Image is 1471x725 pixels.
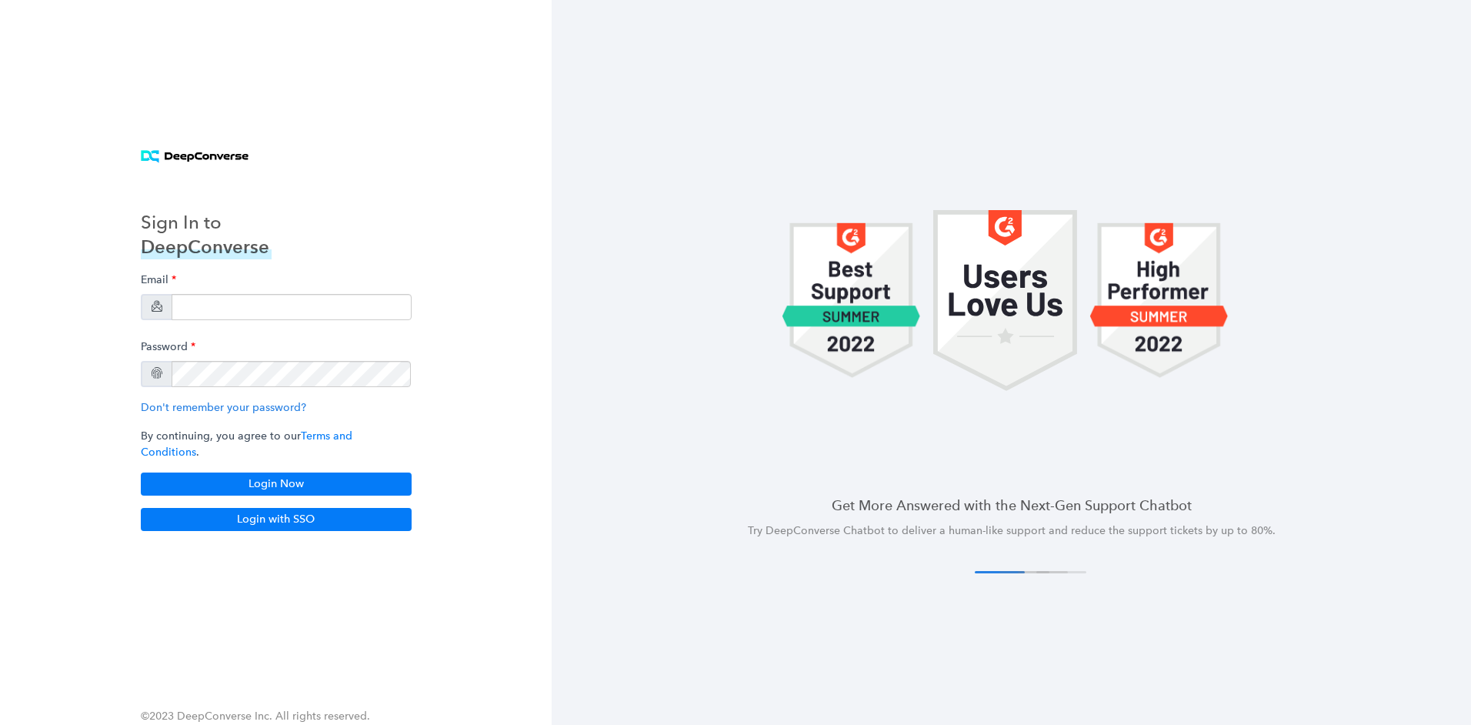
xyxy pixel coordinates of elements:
button: 4 [1036,571,1086,573]
img: horizontal logo [141,150,249,163]
span: Try DeepConverse Chatbot to deliver a human-like support and reduce the support tickets by up to ... [748,524,1276,537]
img: carousel 1 [1089,210,1229,392]
h3: DeepConverse [141,235,272,259]
span: ©2023 DeepConverse Inc. All rights reserved. [141,710,370,723]
label: Email [141,266,176,294]
a: Terms and Conditions [141,429,352,459]
button: 1 [975,571,1025,573]
p: By continuing, you agree to our . [141,428,412,460]
a: Don't remember your password? [141,401,306,414]
button: Login Now [141,473,412,496]
h3: Sign In to [141,210,272,235]
button: 2 [999,571,1049,573]
img: carousel 1 [933,210,1077,392]
img: carousel 1 [782,210,921,392]
label: Password [141,332,195,361]
button: Login with SSO [141,508,412,531]
button: 3 [1018,571,1068,573]
h4: Get More Answered with the Next-Gen Support Chatbot [589,496,1434,515]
